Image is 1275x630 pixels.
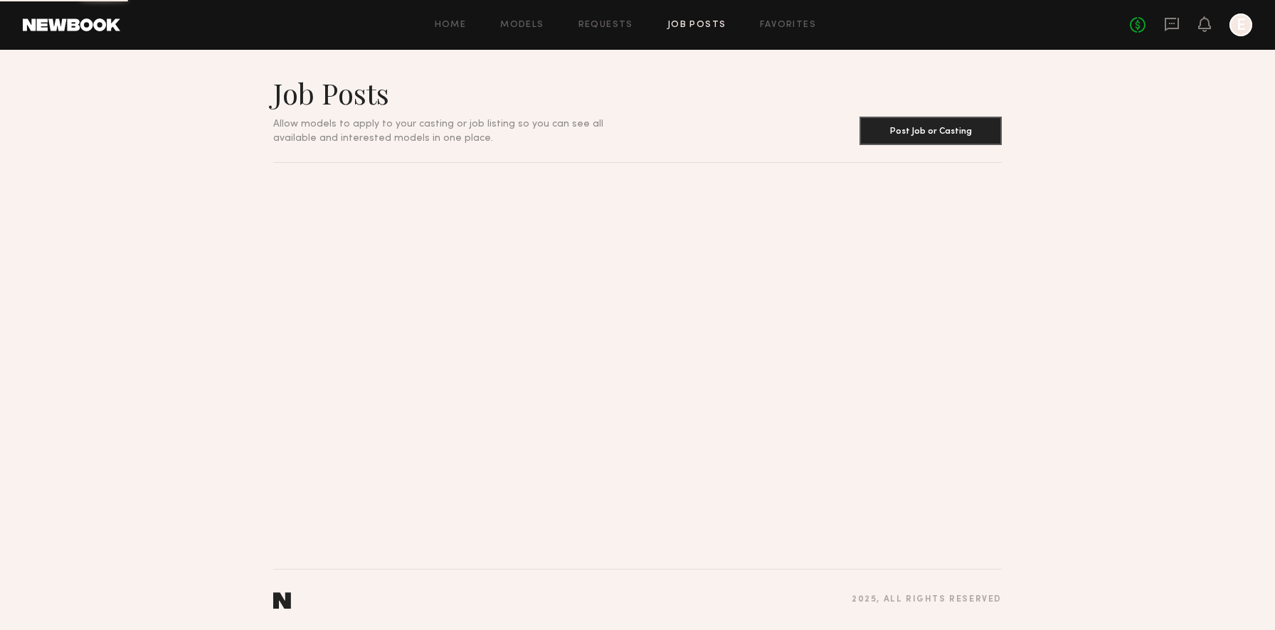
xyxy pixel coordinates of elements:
a: Models [500,21,544,30]
a: Favorites [760,21,816,30]
a: Requests [578,21,633,30]
a: Job Posts [667,21,726,30]
button: Post Job or Casting [859,117,1002,145]
a: E [1229,14,1252,36]
a: Home [435,21,467,30]
span: Allow models to apply to your casting or job listing so you can see all available and interested ... [273,119,603,143]
h1: Job Posts [273,75,637,111]
div: 2025 , all rights reserved [852,595,1002,604]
